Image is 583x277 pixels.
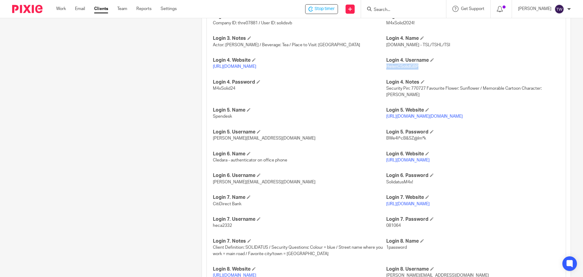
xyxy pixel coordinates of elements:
h4: Login 6. Name [213,151,386,157]
a: [URL][DOMAIN_NAME] [386,202,430,206]
span: M4xSolid2024! [386,21,414,25]
img: svg%3E [554,4,564,14]
a: [URL][DOMAIN_NAME] [386,158,430,162]
span: CitiDirect Bank [213,202,241,206]
span: Get Support [461,7,484,11]
h4: Login 6. Website [386,151,560,157]
h4: Login 8. Username [386,266,560,272]
h4: Login 7. Username [213,216,386,223]
span: Client Definition: SOLIDATUS / Security Questions: Colour = blue / Street name where you work = m... [213,245,383,256]
h4: Login 3. Notes [213,35,386,42]
h4: Login 4. Notes [386,79,560,85]
span: M4xSolid24 [213,86,235,91]
a: Work [56,6,66,12]
h4: Login 6. Password [386,172,560,179]
h4: Login 7. Notes [213,238,386,244]
span: HelenCSolidGBP [386,64,418,69]
a: Reports [136,6,152,12]
h4: Login 4. Password [213,79,386,85]
h4: Login 4. Website [213,57,386,64]
img: Pixie [12,5,43,13]
span: [PERSON_NAME][EMAIL_ADDRESS][DOMAIN_NAME] [213,180,315,184]
span: Company ID: thre07881 / User ID: solidsvb [213,21,292,25]
a: [URL][DOMAIN_NAME][DOMAIN_NAME] [386,114,463,119]
h4: Login 5. Password [386,129,560,135]
span: 081064 [386,223,401,228]
h4: Login 4. Name [386,35,560,42]
h4: Login 4. Username [386,57,560,64]
div: Solidatus (Threadneedle Ltd T/A) [305,4,338,14]
span: [PERSON_NAME][EMAIL_ADDRESS][DOMAIN_NAME] [213,136,315,140]
h4: Login 7. Password [386,216,560,223]
h4: Login 6. Username [213,172,386,179]
a: Clients [94,6,108,12]
h4: Login 7. Name [213,194,386,201]
input: Search [373,7,428,13]
h4: Login 7. Website [386,194,560,201]
a: Team [117,6,127,12]
h4: Login 5. Website [386,107,560,113]
span: Actor: [PERSON_NAME] / Beverage: Tea / Place to Visit: [GEOGRAPHIC_DATA] [213,43,360,47]
h4: Login 8. Name [386,238,560,244]
span: SolidatusM4x! [386,180,413,184]
a: Email [75,6,85,12]
a: [URL][DOMAIN_NAME] [213,64,256,69]
span: heca2332 [213,223,232,228]
span: Stop timer [315,6,335,12]
h4: Login 5. Username [213,129,386,135]
h4: Login 5. Name [213,107,386,113]
span: 1password [386,245,407,250]
span: BWe4I^cB&SZ@lm*k [386,136,426,140]
span: Security Pin: 770727 Favourite Flower: Sunflower / Memorable Cartoon Character: [PERSON_NAME] [386,86,542,97]
span: [DOMAIN_NAME] - TSL/TSHL/TSI [386,43,450,47]
span: Cledara - authenticator on office phone [213,158,287,162]
span: Spendesk [213,114,232,119]
p: [PERSON_NAME] [518,6,551,12]
a: Settings [161,6,177,12]
h4: Login 8. Website [213,266,386,272]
